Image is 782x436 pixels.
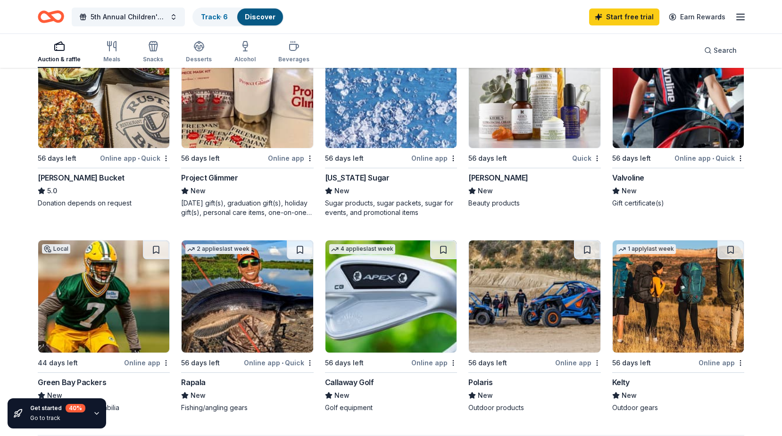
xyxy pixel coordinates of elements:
[468,403,600,412] div: Outdoor products
[38,56,81,63] div: Auction & raffle
[282,359,283,367] span: •
[612,357,651,369] div: 56 days left
[181,377,206,388] div: Rapala
[555,357,601,369] div: Online app
[613,36,744,148] img: Image for Valvoline
[334,185,349,197] span: New
[268,152,314,164] div: Online app
[103,37,120,68] button: Meals
[674,152,744,164] div: Online app Quick
[325,36,457,148] img: Image for Michigan Sugar
[181,35,313,217] a: Image for Project Glimmer56 days leftOnline appProject GlimmerNew[DATE] gift(s), graduation gift(...
[468,35,600,208] a: Image for Kiehl's1 applylast week56 days leftQuick[PERSON_NAME]NewBeauty products
[469,240,600,353] img: Image for Polaris
[181,240,313,412] a: Image for Rapala2 applieslast week56 days leftOnline app•QuickRapalaNewFishing/angling gears
[622,185,637,197] span: New
[38,36,169,148] img: Image for Rusty Bucket
[325,357,364,369] div: 56 days left
[244,357,314,369] div: Online app Quick
[181,153,220,164] div: 56 days left
[191,185,206,197] span: New
[245,13,275,21] a: Discover
[186,56,212,63] div: Desserts
[38,240,170,412] a: Image for Green Bay PackersLocal44 days leftOnline appGreen Bay PackersNewMerchandise, memorabilia
[697,41,744,60] button: Search
[47,390,62,401] span: New
[572,152,601,164] div: Quick
[181,172,238,183] div: Project Glimmer
[185,244,251,254] div: 2 applies last week
[714,45,737,56] span: Search
[468,153,507,164] div: 56 days left
[329,244,395,254] div: 4 applies last week
[103,56,120,63] div: Meals
[325,240,457,353] img: Image for Callaway Golf
[663,8,731,25] a: Earn Rewards
[613,240,744,353] img: Image for Kelty
[191,390,206,401] span: New
[325,377,374,388] div: Callaway Golf
[612,172,644,183] div: Valvoline
[38,37,81,68] button: Auction & raffle
[468,172,528,183] div: [PERSON_NAME]
[181,403,313,412] div: Fishing/angling gears
[138,155,140,162] span: •
[42,244,70,254] div: Local
[612,377,630,388] div: Kelty
[181,357,220,369] div: 56 days left
[201,13,228,21] a: Track· 6
[30,414,85,422] div: Go to track
[325,240,457,412] a: Image for Callaway Golf4 applieslast week56 days leftOnline appCallaway GolfNewGolf equipment
[38,153,76,164] div: 56 days left
[469,36,600,148] img: Image for Kiehl's
[38,377,106,388] div: Green Bay Packers
[612,35,744,208] a: Image for Valvoline3 applieslast week56 days leftOnline app•QuickValvolineNewGift certificate(s)
[91,11,166,23] span: 5th Annual Children's Extravaganza
[612,153,651,164] div: 56 days left
[278,37,309,68] button: Beverages
[124,357,170,369] div: Online app
[38,198,170,208] div: Donation depends on request
[72,8,185,26] button: 5th Annual Children's Extravaganza
[38,6,64,28] a: Home
[38,357,78,369] div: 44 days left
[100,152,170,164] div: Online app Quick
[712,155,714,162] span: •
[699,357,744,369] div: Online app
[478,390,493,401] span: New
[325,403,457,412] div: Golf equipment
[186,37,212,68] button: Desserts
[192,8,284,26] button: Track· 6Discover
[325,198,457,217] div: Sugar products, sugar packets, sugar for events, and promotional items
[66,404,85,412] div: 40 %
[182,36,313,148] img: Image for Project Glimmer
[468,377,492,388] div: Polaris
[468,240,600,412] a: Image for Polaris56 days leftOnline appPolarisNewOutdoor products
[468,198,600,208] div: Beauty products
[411,152,457,164] div: Online app
[38,172,125,183] div: [PERSON_NAME] Bucket
[181,198,313,217] div: [DATE] gift(s), graduation gift(s), holiday gift(s), personal care items, one-on-one career coach...
[325,35,457,217] a: Image for Michigan SugarLocal56 days leftOnline app[US_STATE] SugarNewSugar products, sugar packe...
[47,185,57,197] span: 5.0
[278,56,309,63] div: Beverages
[622,390,637,401] span: New
[182,240,313,353] img: Image for Rapala
[334,390,349,401] span: New
[30,404,85,412] div: Get started
[143,56,163,63] div: Snacks
[143,37,163,68] button: Snacks
[325,153,364,164] div: 56 days left
[38,35,170,208] a: Image for Rusty Bucket1 applylast week56 days leftOnline app•Quick[PERSON_NAME] Bucket5.0Donation...
[468,357,507,369] div: 56 days left
[325,172,390,183] div: [US_STATE] Sugar
[234,37,256,68] button: Alcohol
[612,403,744,412] div: Outdoor gears
[616,244,676,254] div: 1 apply last week
[478,185,493,197] span: New
[234,56,256,63] div: Alcohol
[612,198,744,208] div: Gift certificate(s)
[589,8,659,25] a: Start free trial
[411,357,457,369] div: Online app
[612,240,744,412] a: Image for Kelty1 applylast week56 days leftOnline appKeltyNewOutdoor gears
